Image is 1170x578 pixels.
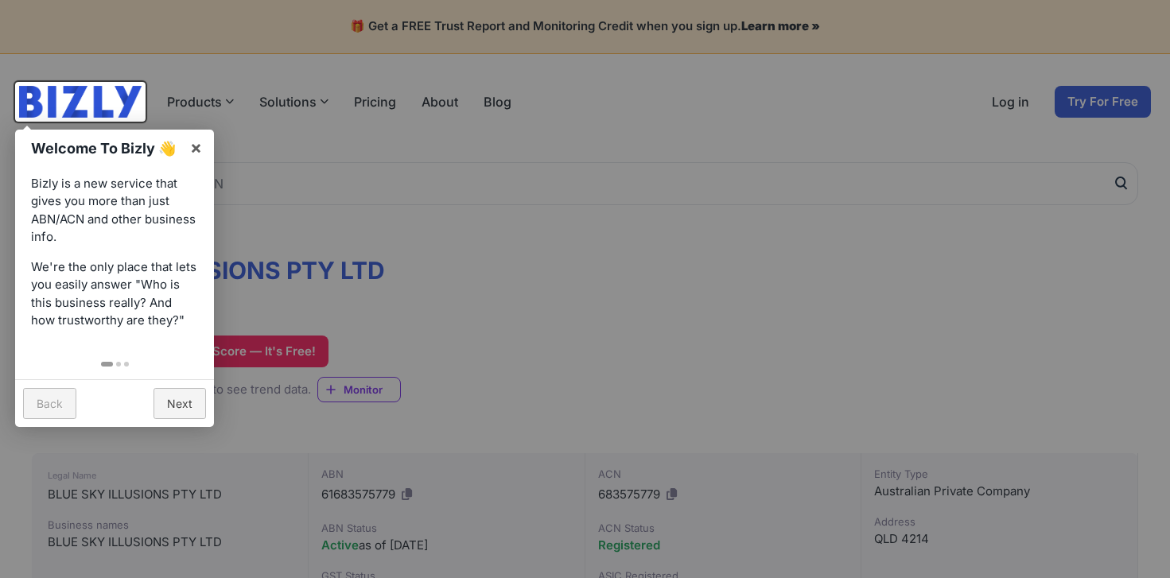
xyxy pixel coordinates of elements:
[31,138,181,159] h1: Welcome To Bizly 👋
[23,388,76,419] a: Back
[154,388,206,419] a: Next
[178,130,214,165] a: ×
[31,258,198,330] p: We're the only place that lets you easily answer "Who is this business really? And how trustworth...
[31,175,198,246] p: Bizly is a new service that gives you more than just ABN/ACN and other business info.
